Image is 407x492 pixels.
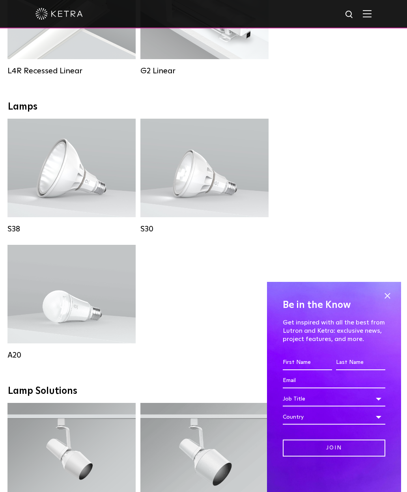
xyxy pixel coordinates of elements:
a: S38 Lumen Output:1100Colors:White / BlackBase Type:E26 Edison Base / GU24Beam Angles:10° / 25° / ... [7,119,136,233]
input: Last Name [336,355,385,370]
input: Join [283,440,385,457]
div: S30 [140,224,269,234]
a: S30 Lumen Output:1100Colors:White / BlackBase Type:E26 Edison Base / GU24Beam Angles:15° / 25° / ... [140,119,269,233]
img: ketra-logo-2019-white [35,8,83,20]
img: Hamburger%20Nav.svg [363,10,372,17]
div: Lamp Solutions [8,386,399,397]
div: L4R Recessed Linear [7,66,136,76]
div: Lamps [8,101,399,113]
h4: Be in the Know [283,298,385,313]
input: First Name [283,355,332,370]
div: S38 [7,224,136,234]
div: G2 Linear [140,66,269,76]
a: A20 Lumen Output:600 / 800Colors:White / BlackBase Type:E26 Edison Base / GU24Beam Angles:Omni-Di... [7,245,136,359]
div: Country [283,410,385,425]
div: A20 [7,350,136,360]
div: Job Title [283,391,385,406]
input: Email [283,373,385,388]
img: search icon [345,10,355,20]
p: Get inspired with all the best from Lutron and Ketra: exclusive news, project features, and more. [283,319,385,343]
